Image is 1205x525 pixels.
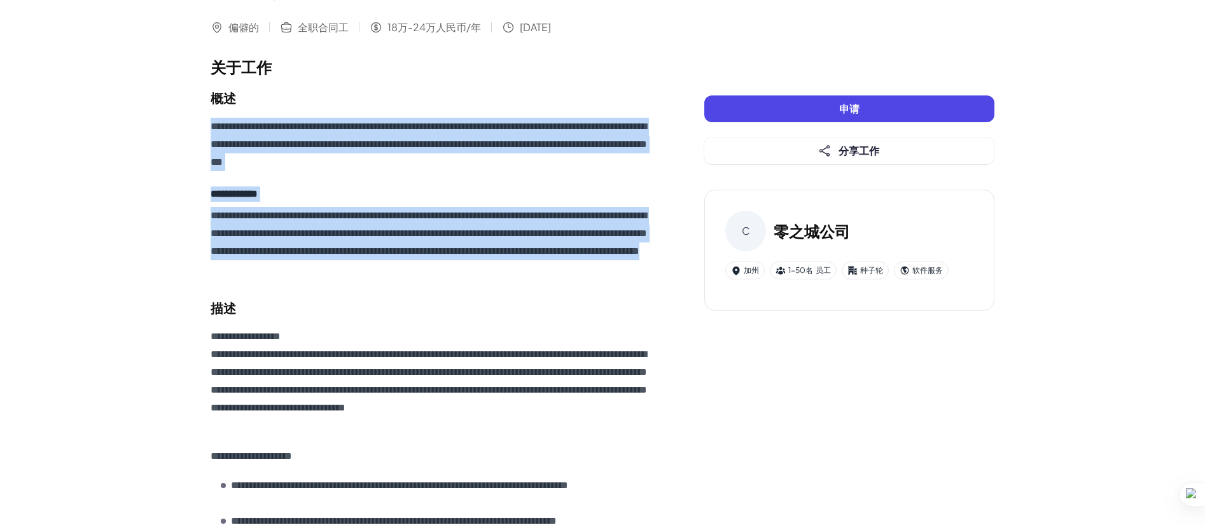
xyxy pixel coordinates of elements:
[211,300,236,316] font: 描述
[211,57,272,76] font: 关于工作
[860,265,883,275] font: 种子轮
[228,20,259,34] font: 偏僻的
[211,90,236,106] font: 概述
[788,265,813,275] font: 1-50名
[742,224,750,237] font: C
[744,265,759,275] font: 加州
[839,102,860,115] font: 申请
[704,95,994,122] button: 申请
[520,20,551,34] font: [DATE]
[704,137,994,164] button: 分享工作
[774,221,850,241] font: 零之城公司
[816,265,831,275] font: 员工
[839,144,879,157] font: 分享工作
[912,265,943,275] font: 软件服务
[298,20,349,34] font: 全职合同工
[387,20,481,34] font: 18万-24万人民币/年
